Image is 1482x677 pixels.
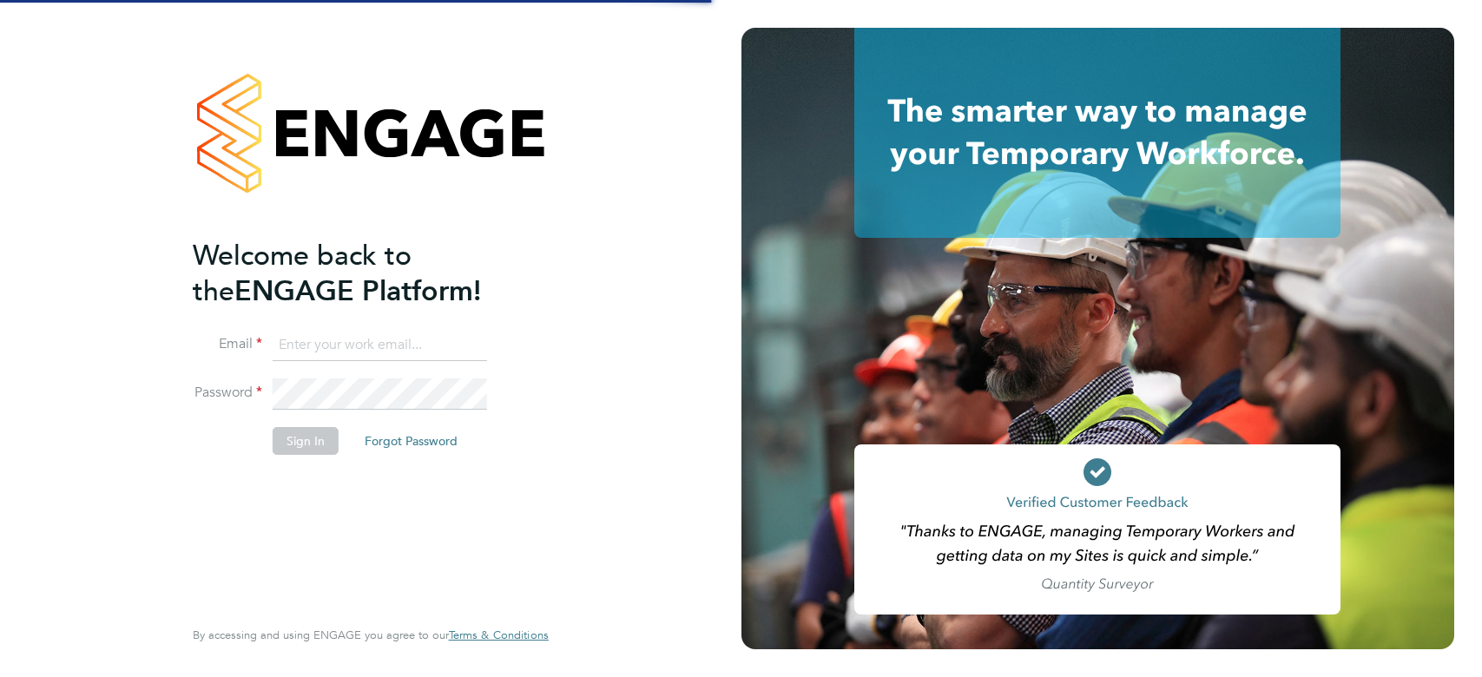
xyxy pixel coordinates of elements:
[273,427,339,455] button: Sign In
[449,628,549,642] span: Terms & Conditions
[193,384,262,402] label: Password
[193,335,262,353] label: Email
[273,330,487,361] input: Enter your work email...
[193,238,531,309] h2: ENGAGE Platform!
[193,239,412,308] span: Welcome back to the
[449,628,549,642] a: Terms & Conditions
[351,427,471,455] button: Forgot Password
[193,628,549,642] span: By accessing and using ENGAGE you agree to our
